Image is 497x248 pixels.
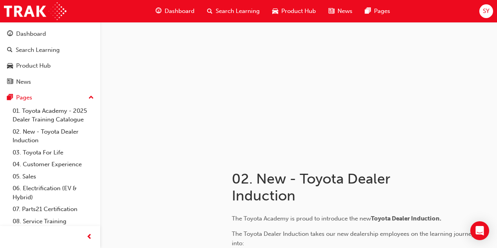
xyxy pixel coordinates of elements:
a: 04. Customer Experience [9,158,97,171]
a: 02. New - Toyota Dealer Induction [9,126,97,147]
div: Product Hub [16,61,51,70]
a: Product Hub [3,59,97,73]
a: 03. Toyota For Life [9,147,97,159]
button: Pages [3,90,97,105]
a: pages-iconPages [359,3,396,19]
button: SY [479,4,493,18]
div: Open Intercom Messenger [470,221,489,240]
div: News [16,77,31,86]
span: prev-icon [86,232,92,242]
a: 07. Parts21 Certification [9,203,97,215]
div: Pages [16,93,32,102]
span: Pages [374,7,390,16]
span: pages-icon [7,94,13,101]
img: Trak [4,2,66,20]
a: Search Learning [3,43,97,57]
span: search-icon [207,6,213,16]
div: Dashboard [16,29,46,39]
a: Dashboard [3,27,97,41]
span: Dashboard [165,7,194,16]
a: News [3,75,97,89]
span: up-icon [88,93,94,103]
span: News [337,7,352,16]
span: car-icon [272,6,278,16]
a: 06. Electrification (EV & Hybrid) [9,182,97,203]
span: The Toyota Dealer Induction takes our new dealership employees on the learning journey into: [232,230,476,247]
span: The Toyota Academy is proud to introduce the new [232,215,371,222]
a: guage-iconDashboard [149,3,201,19]
a: news-iconNews [322,3,359,19]
a: 05. Sales [9,171,97,183]
div: Search Learning [16,46,60,55]
span: SY [483,7,490,16]
span: Product Hub [281,7,316,16]
span: guage-icon [156,6,161,16]
span: car-icon [7,62,13,70]
span: Toyota Dealer Induction. [371,215,441,222]
a: search-iconSearch Learning [201,3,266,19]
span: news-icon [328,6,334,16]
h1: 02. New - Toyota Dealer Induction [232,170,437,204]
span: news-icon [7,79,13,86]
a: 08. Service Training [9,215,97,228]
button: DashboardSearch LearningProduct HubNews [3,25,97,90]
span: pages-icon [365,6,371,16]
span: guage-icon [7,31,13,38]
span: Search Learning [216,7,260,16]
span: search-icon [7,47,13,54]
a: 01. Toyota Academy - 2025 Dealer Training Catalogue [9,105,97,126]
a: car-iconProduct Hub [266,3,322,19]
